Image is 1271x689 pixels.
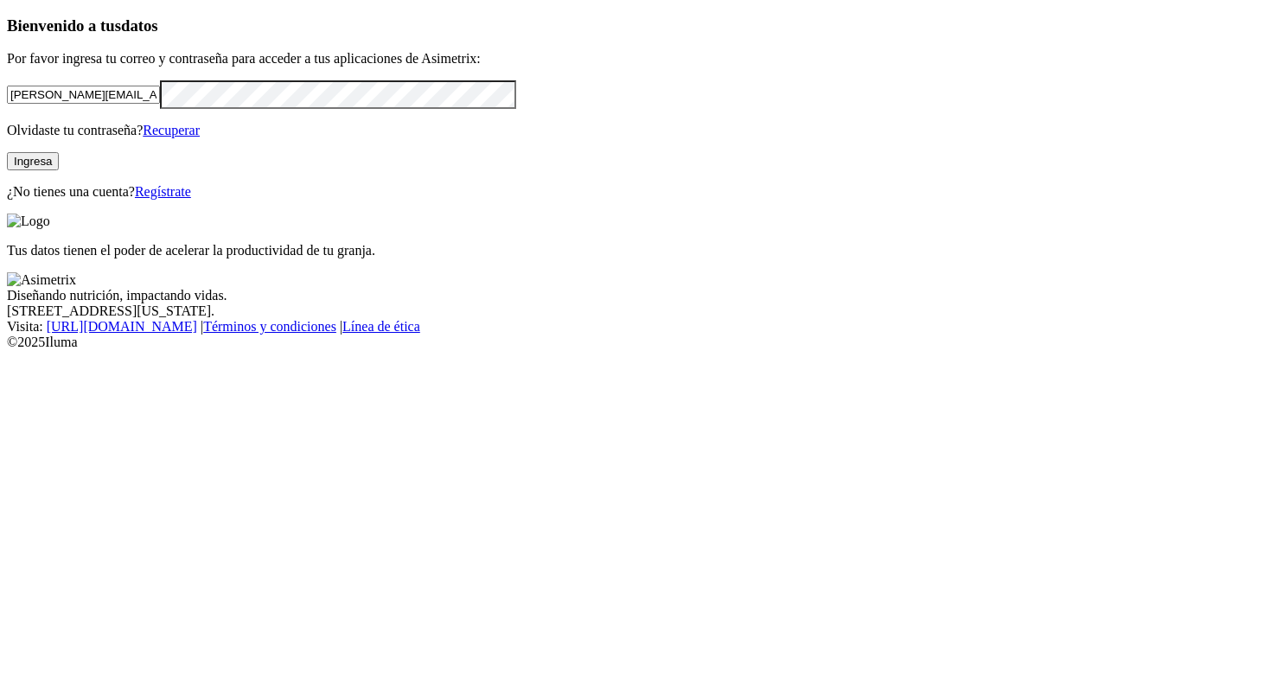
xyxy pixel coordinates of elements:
[342,319,420,334] a: Línea de ética
[7,243,1264,258] p: Tus datos tienen el poder de acelerar la productividad de tu granja.
[47,319,197,334] a: [URL][DOMAIN_NAME]
[7,184,1264,200] p: ¿No tienes una cuenta?
[7,51,1264,67] p: Por favor ingresa tu correo y contraseña para acceder a tus aplicaciones de Asimetrix:
[7,214,50,229] img: Logo
[203,319,336,334] a: Términos y condiciones
[7,272,76,288] img: Asimetrix
[7,335,1264,350] div: © 2025 Iluma
[7,152,59,170] button: Ingresa
[135,184,191,199] a: Regístrate
[7,86,160,104] input: Tu correo
[7,303,1264,319] div: [STREET_ADDRESS][US_STATE].
[7,288,1264,303] div: Diseñando nutrición, impactando vidas.
[143,123,200,137] a: Recuperar
[7,319,1264,335] div: Visita : | |
[7,123,1264,138] p: Olvidaste tu contraseña?
[7,16,1264,35] h3: Bienvenido a tus
[121,16,158,35] span: datos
